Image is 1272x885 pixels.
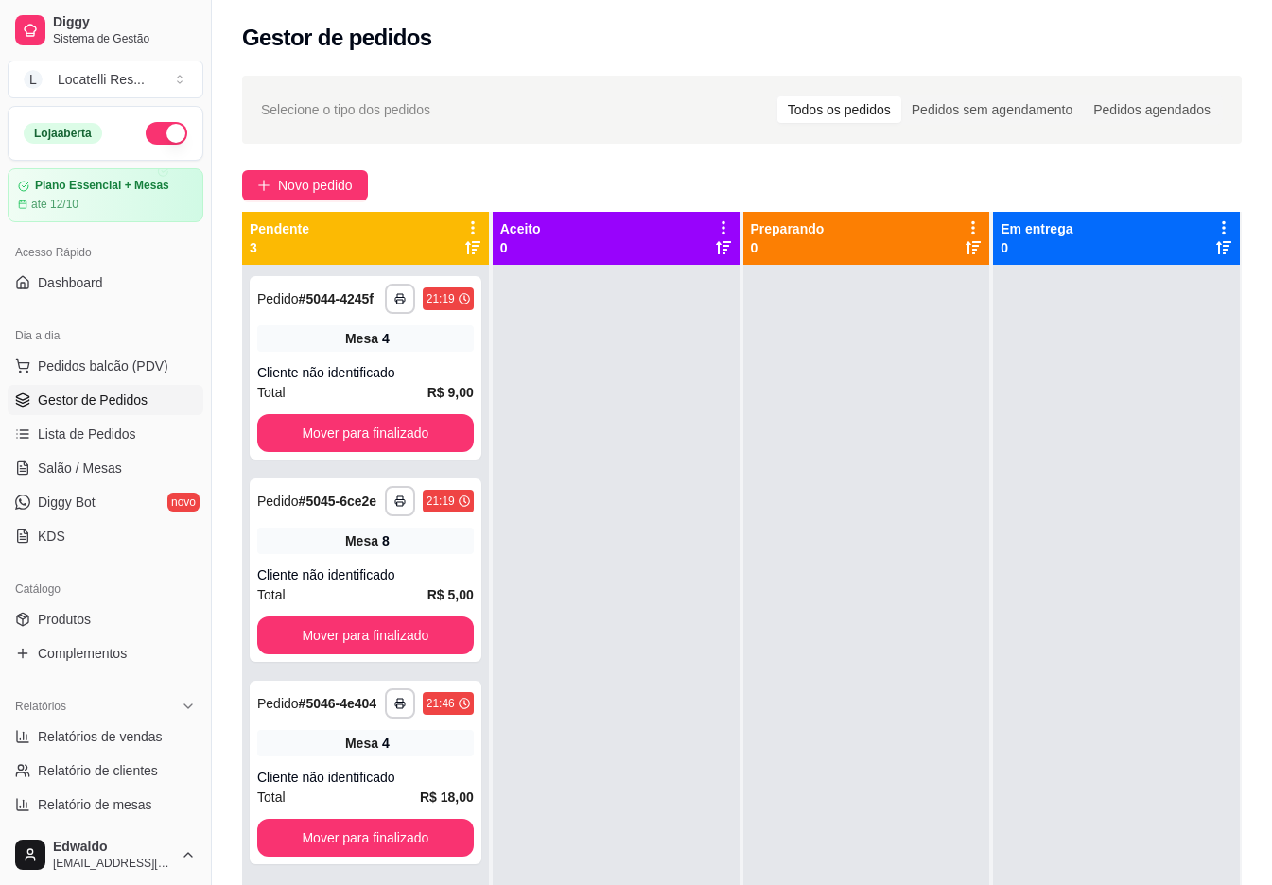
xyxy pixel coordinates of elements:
[8,638,203,668] a: Complementos
[8,832,203,877] button: Edwaldo[EMAIL_ADDRESS][DOMAIN_NAME]
[257,768,474,787] div: Cliente não identificado
[53,31,196,46] span: Sistema de Gestão
[8,8,203,53] a: DiggySistema de Gestão
[8,790,203,820] a: Relatório de mesas
[257,414,474,452] button: Mover para finalizado
[261,99,430,120] span: Selecione o tipo dos pedidos
[53,856,173,871] span: [EMAIL_ADDRESS][DOMAIN_NAME]
[31,197,78,212] article: até 12/10
[242,23,432,53] h2: Gestor de pedidos
[257,819,474,857] button: Mover para finalizado
[38,459,122,477] span: Salão / Mesas
[257,179,270,192] span: plus
[250,219,309,238] p: Pendente
[299,696,377,711] strong: # 5046-4e404
[35,179,169,193] article: Plano Essencial + Mesas
[8,61,203,98] button: Select a team
[53,14,196,31] span: Diggy
[345,734,378,753] span: Mesa
[500,219,541,238] p: Aceito
[257,787,286,807] span: Total
[38,493,96,512] span: Diggy Bot
[8,385,203,415] a: Gestor de Pedidos
[427,587,474,602] strong: R$ 5,00
[8,824,203,854] a: Relatório de fidelidadenovo
[38,761,158,780] span: Relatório de clientes
[38,795,152,814] span: Relatório de mesas
[38,273,103,292] span: Dashboard
[38,727,163,746] span: Relatórios de vendas
[8,604,203,634] a: Produtos
[8,237,203,268] div: Acesso Rápido
[500,238,541,257] p: 0
[299,291,374,306] strong: # 5044-4245f
[146,122,187,145] button: Alterar Status
[777,96,901,123] div: Todos os pedidos
[250,238,309,257] p: 3
[24,70,43,89] span: L
[420,790,474,805] strong: R$ 18,00
[53,839,173,856] span: Edwaldo
[58,70,145,89] div: Locatelli Res ...
[8,168,203,222] a: Plano Essencial + Mesasaté 12/10
[257,291,299,306] span: Pedido
[257,696,299,711] span: Pedido
[382,531,390,550] div: 8
[382,734,390,753] div: 4
[257,584,286,605] span: Total
[8,487,203,517] a: Diggy Botnovo
[8,574,203,604] div: Catálogo
[8,321,203,351] div: Dia a dia
[751,219,825,238] p: Preparando
[1001,238,1072,257] p: 0
[427,291,455,306] div: 21:19
[427,385,474,400] strong: R$ 9,00
[242,170,368,200] button: Novo pedido
[38,425,136,443] span: Lista de Pedidos
[24,123,102,144] div: Loja aberta
[345,531,378,550] span: Mesa
[38,644,127,663] span: Complementos
[1083,96,1221,123] div: Pedidos agendados
[38,527,65,546] span: KDS
[257,363,474,382] div: Cliente não identificado
[8,721,203,752] a: Relatórios de vendas
[901,96,1083,123] div: Pedidos sem agendamento
[382,329,390,348] div: 4
[38,610,91,629] span: Produtos
[8,755,203,786] a: Relatório de clientes
[15,699,66,714] span: Relatórios
[8,351,203,381] button: Pedidos balcão (PDV)
[257,382,286,403] span: Total
[257,494,299,509] span: Pedido
[38,390,148,409] span: Gestor de Pedidos
[8,521,203,551] a: KDS
[427,494,455,509] div: 21:19
[427,696,455,711] div: 21:46
[257,616,474,654] button: Mover para finalizado
[751,238,825,257] p: 0
[8,419,203,449] a: Lista de Pedidos
[38,356,168,375] span: Pedidos balcão (PDV)
[8,268,203,298] a: Dashboard
[345,329,378,348] span: Mesa
[8,453,203,483] a: Salão / Mesas
[257,565,474,584] div: Cliente não identificado
[1001,219,1072,238] p: Em entrega
[278,175,353,196] span: Novo pedido
[299,494,377,509] strong: # 5045-6ce2e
